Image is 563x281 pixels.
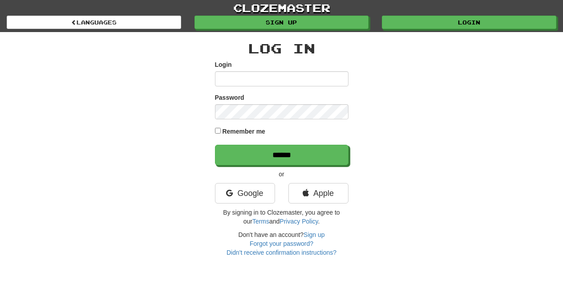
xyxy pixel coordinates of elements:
[215,170,348,179] p: or
[215,41,348,56] h2: Log In
[215,230,348,257] div: Don't have an account?
[215,183,275,204] a: Google
[194,16,369,29] a: Sign up
[250,240,313,247] a: Forgot your password?
[227,249,336,256] a: Didn't receive confirmation instructions?
[215,93,244,102] label: Password
[7,16,181,29] a: Languages
[382,16,556,29] a: Login
[252,218,269,225] a: Terms
[222,127,265,136] label: Remember me
[304,231,324,238] a: Sign up
[279,218,318,225] a: Privacy Policy
[288,183,348,204] a: Apple
[215,208,348,226] p: By signing in to Clozemaster, you agree to our and .
[215,60,232,69] label: Login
